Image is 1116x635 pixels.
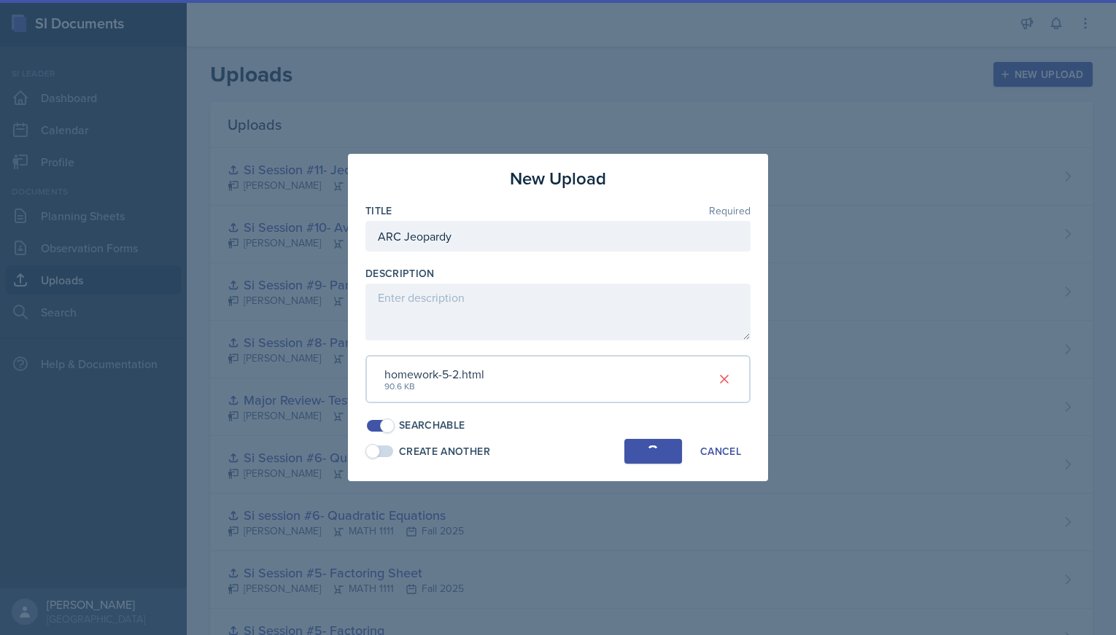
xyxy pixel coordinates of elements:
h3: New Upload [510,165,606,192]
div: Searchable [399,418,465,433]
label: Title [365,203,392,218]
div: Create Another [399,444,490,459]
div: 90.6 KB [384,380,484,393]
input: Enter title [365,221,751,252]
label: Description [365,266,435,281]
div: Cancel [700,445,741,457]
div: homework-5-2.html [384,365,484,383]
button: Cancel [691,439,751,464]
span: Required [709,206,751,216]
